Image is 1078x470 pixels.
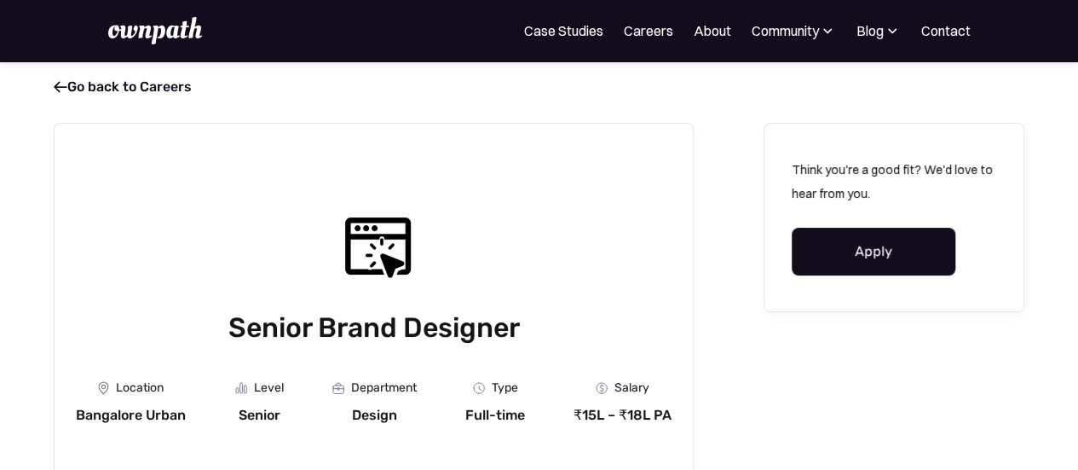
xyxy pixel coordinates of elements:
span:  [54,78,67,96]
div: ₹15L – ₹18L PA [574,407,672,424]
a: Contact [921,20,971,41]
a: Careers [624,20,673,41]
a: About [694,20,731,41]
div: Department [351,381,417,395]
div: Community [752,20,836,41]
img: Clock Icon - Job Board X Webflow Template [473,382,485,394]
h1: Senior Brand Designer [76,308,672,347]
a: Apply [792,228,955,276]
img: Graph Icon - Job Board X Webflow Template [235,382,247,394]
div: Senior [239,407,280,424]
p: Think you're a good fit? We'd love to hear from you. [792,158,996,206]
a: Go back to Careers [54,78,192,95]
div: Location [116,381,164,395]
img: Location Icon - Job Board X Webflow Template [98,381,109,395]
div: Blog [856,20,901,41]
img: Portfolio Icon - Job Board X Webflow Template [332,382,344,393]
a: Case Studies [524,20,603,41]
img: Money Icon - Job Board X Webflow Template [596,382,608,394]
div: Type [492,381,518,395]
div: Level [254,381,284,395]
div: Salary [614,381,649,395]
div: Full-time [465,407,525,424]
div: Design [352,407,397,424]
div: Blog [856,20,884,41]
div: Bangalore Urban [76,407,186,424]
div: Community [752,20,819,41]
